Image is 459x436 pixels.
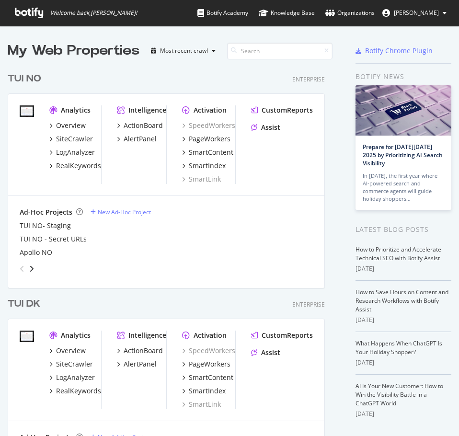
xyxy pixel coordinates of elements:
a: SmartContent [182,148,233,157]
a: SiteCrawler [49,134,93,144]
div: New Ad-Hoc Project [98,208,151,216]
a: LogAnalyzer [49,373,95,382]
div: SiteCrawler [56,359,93,369]
a: SmartIndex [182,161,226,171]
div: AlertPanel [124,359,157,369]
a: CustomReports [251,105,313,115]
div: RealKeywords [56,161,101,171]
div: Ad-Hoc Projects [20,207,72,217]
div: SmartIndex [189,386,226,396]
div: SiteCrawler [56,134,93,144]
div: Intelligence [128,331,166,340]
a: TUI NO [8,72,45,86]
div: PageWorkers [189,134,230,144]
div: Analytics [61,105,91,115]
div: SmartIndex [189,161,226,171]
div: ActionBoard [124,346,163,356]
a: AlertPanel [117,359,157,369]
div: [DATE] [356,264,451,273]
a: How to Save Hours on Content and Research Workflows with Botify Assist [356,288,448,313]
div: Enterprise [292,300,325,309]
button: Most recent crawl [147,43,219,58]
a: SmartIndex [182,386,226,396]
input: Search [227,43,333,59]
div: Analytics [61,331,91,340]
div: Assist [261,348,280,357]
a: SpeedWorkers [182,346,235,356]
div: TUI NO [8,72,41,86]
div: LogAnalyzer [56,148,95,157]
a: Assist [251,348,280,357]
div: Botify news [356,71,451,82]
a: Overview [49,121,86,130]
div: angle-right [28,264,35,274]
a: AI Is Your New Customer: How to Win the Visibility Battle in a ChatGPT World [356,382,443,407]
div: Intelligence [128,105,166,115]
img: tui.no [20,105,34,117]
a: Apollo NO [20,248,52,257]
a: PageWorkers [182,134,230,144]
div: My Web Properties [8,41,139,60]
button: [PERSON_NAME] [375,5,454,21]
a: RealKeywords [49,386,101,396]
a: SmartLink [182,400,221,409]
a: Prepare for [DATE][DATE] 2025 by Prioritizing AI Search Visibility [363,143,443,167]
div: [DATE] [356,410,451,418]
div: SmartContent [189,148,233,157]
a: TUI DK [8,297,44,311]
div: Botify Chrome Plugin [365,46,433,56]
a: SpeedWorkers [182,121,235,130]
a: SmartLink [182,174,221,184]
div: Assist [261,123,280,132]
a: ActionBoard [117,346,163,356]
a: Assist [251,123,280,132]
a: What Happens When ChatGPT Is Your Holiday Shopper? [356,339,442,356]
div: ActionBoard [124,121,163,130]
a: New Ad-Hoc Project [91,208,151,216]
a: How to Prioritize and Accelerate Technical SEO with Botify Assist [356,245,441,262]
a: SmartContent [182,373,233,382]
a: AlertPanel [117,134,157,144]
span: Welcome back, [PERSON_NAME] ! [50,9,137,17]
a: LogAnalyzer [49,148,95,157]
div: TUI DK [8,297,40,311]
a: TUI NO - Secret URLs [20,234,87,244]
div: Enterprise [292,75,325,83]
a: Overview [49,346,86,356]
div: RealKeywords [56,386,101,396]
div: Knowledge Base [259,8,315,18]
a: TUI NO- Staging [20,221,71,230]
div: Most recent crawl [160,48,208,54]
div: angle-left [16,261,28,276]
div: In [DATE], the first year where AI-powered search and commerce agents will guide holiday shoppers… [363,172,444,203]
div: Overview [56,346,86,356]
div: [DATE] [356,316,451,324]
div: Overview [56,121,86,130]
div: CustomReports [262,331,313,340]
img: Prepare for Black Friday 2025 by Prioritizing AI Search Visibility [356,85,451,136]
div: Botify Academy [197,8,248,18]
img: tui.dk [20,331,34,342]
div: Activation [194,105,227,115]
div: [DATE] [356,358,451,367]
div: AlertPanel [124,134,157,144]
a: SiteCrawler [49,359,93,369]
div: LogAnalyzer [56,373,95,382]
div: Activation [194,331,227,340]
span: Mia Nikolajsen [394,9,439,17]
div: Latest Blog Posts [356,224,451,235]
div: PageWorkers [189,359,230,369]
a: PageWorkers [182,359,230,369]
a: CustomReports [251,331,313,340]
a: RealKeywords [49,161,101,171]
div: SmartContent [189,373,233,382]
div: CustomReports [262,105,313,115]
div: Organizations [325,8,375,18]
a: ActionBoard [117,121,163,130]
